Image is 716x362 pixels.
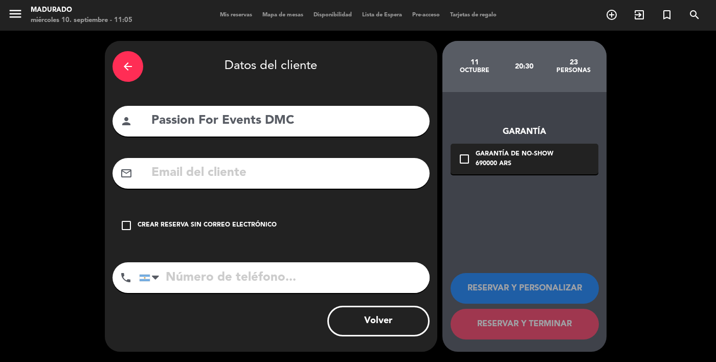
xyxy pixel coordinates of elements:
[327,306,430,336] button: Volver
[308,12,357,18] span: Disponibilidad
[476,159,553,169] div: 690000 ARS
[215,12,257,18] span: Mis reservas
[31,15,132,26] div: miércoles 10. septiembre - 11:05
[8,6,23,21] i: menu
[31,5,132,15] div: Madurado
[150,110,422,131] input: Nombre del cliente
[606,9,618,21] i: add_circle_outline
[122,60,134,73] i: arrow_back
[549,66,598,75] div: personas
[450,58,500,66] div: 11
[139,262,430,293] input: Número de teléfono...
[120,271,132,284] i: phone
[120,167,132,179] i: mail_outline
[138,220,277,231] div: Crear reserva sin correo electrónico
[120,115,132,127] i: person
[451,125,598,139] div: Garantía
[451,273,599,304] button: RESERVAR Y PERSONALIZAR
[451,309,599,340] button: RESERVAR Y TERMINAR
[8,6,23,25] button: menu
[476,149,553,160] div: Garantía de no-show
[549,58,598,66] div: 23
[113,49,430,84] div: Datos del cliente
[450,66,500,75] div: octubre
[407,12,445,18] span: Pre-acceso
[458,153,471,165] i: check_box_outline_blank
[445,12,502,18] span: Tarjetas de regalo
[688,9,701,21] i: search
[499,49,549,84] div: 20:30
[150,163,422,184] input: Email del cliente
[633,9,645,21] i: exit_to_app
[257,12,308,18] span: Mapa de mesas
[661,9,673,21] i: turned_in_not
[120,219,132,232] i: check_box_outline_blank
[140,263,163,292] div: Argentina: +54
[357,12,407,18] span: Lista de Espera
